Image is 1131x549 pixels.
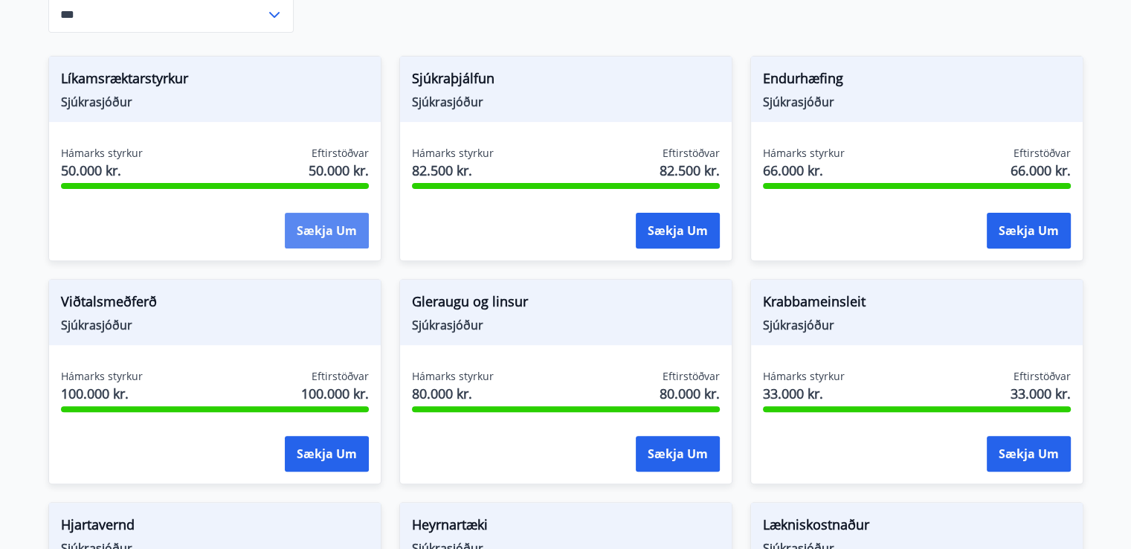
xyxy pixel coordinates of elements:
[412,515,720,540] span: Heyrnartæki
[61,384,143,403] span: 100.000 kr.
[763,94,1071,110] span: Sjúkrasjóður
[660,384,720,403] span: 80.000 kr.
[763,161,845,180] span: 66.000 kr.
[412,369,494,384] span: Hámarks styrkur
[763,146,845,161] span: Hámarks styrkur
[763,369,845,384] span: Hámarks styrkur
[412,146,494,161] span: Hámarks styrkur
[61,146,143,161] span: Hámarks styrkur
[663,146,720,161] span: Eftirstöðvar
[61,317,369,333] span: Sjúkrasjóður
[61,292,369,317] span: Viðtalsmeðferð
[412,317,720,333] span: Sjúkrasjóður
[312,369,369,384] span: Eftirstöðvar
[61,161,143,180] span: 50.000 kr.
[1014,146,1071,161] span: Eftirstöðvar
[763,515,1071,540] span: Lækniskostnaður
[987,436,1071,472] button: Sækja um
[412,384,494,403] span: 80.000 kr.
[412,292,720,317] span: Gleraugu og linsur
[309,161,369,180] span: 50.000 kr.
[285,213,369,248] button: Sækja um
[763,292,1071,317] span: Krabbameinsleit
[763,384,845,403] span: 33.000 kr.
[61,369,143,384] span: Hámarks styrkur
[636,436,720,472] button: Sækja um
[663,369,720,384] span: Eftirstöðvar
[660,161,720,180] span: 82.500 kr.
[412,161,494,180] span: 82.500 kr.
[1011,161,1071,180] span: 66.000 kr.
[285,436,369,472] button: Sækja um
[412,68,720,94] span: Sjúkraþjálfun
[763,68,1071,94] span: Endurhæfing
[987,213,1071,248] button: Sækja um
[412,94,720,110] span: Sjúkrasjóður
[61,68,369,94] span: Líkamsræktarstyrkur
[1014,369,1071,384] span: Eftirstöðvar
[301,384,369,403] span: 100.000 kr.
[1011,384,1071,403] span: 33.000 kr.
[61,94,369,110] span: Sjúkrasjóður
[61,515,369,540] span: Hjartavernd
[312,146,369,161] span: Eftirstöðvar
[636,213,720,248] button: Sækja um
[763,317,1071,333] span: Sjúkrasjóður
